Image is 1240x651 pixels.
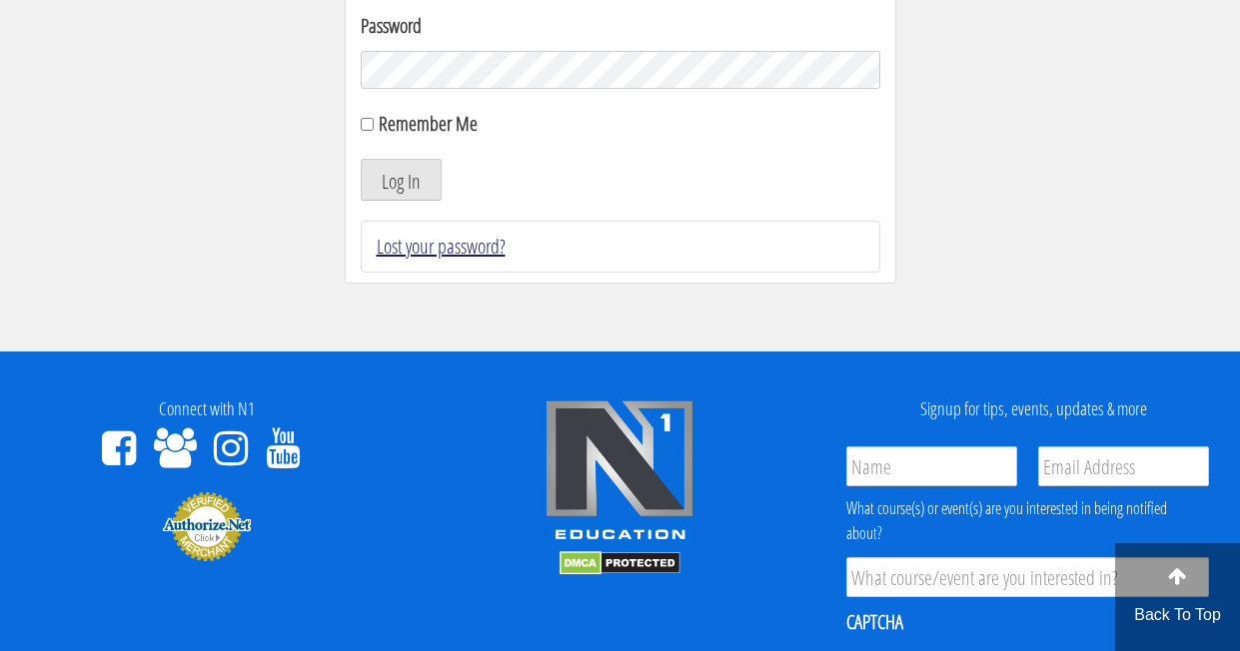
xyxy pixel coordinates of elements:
[361,159,442,201] button: Log In
[846,446,1017,486] input: Name
[545,399,694,547] img: n1-edu-logo
[361,11,880,41] label: Password
[377,233,506,260] a: Lost your password?
[846,609,903,635] label: CAPTCHA
[846,496,1209,545] div: What course(s) or event(s) are you interested in being notified about?
[162,490,252,562] img: Authorize.Net Merchant - Click to Verify
[15,399,399,419] h4: Connect with N1
[560,551,680,575] img: DMCA.com Protection Status
[841,399,1225,419] h4: Signup for tips, events, updates & more
[846,557,1209,597] input: What course/event are you interested in?
[1038,446,1209,486] input: Email Address
[379,110,478,137] label: Remember Me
